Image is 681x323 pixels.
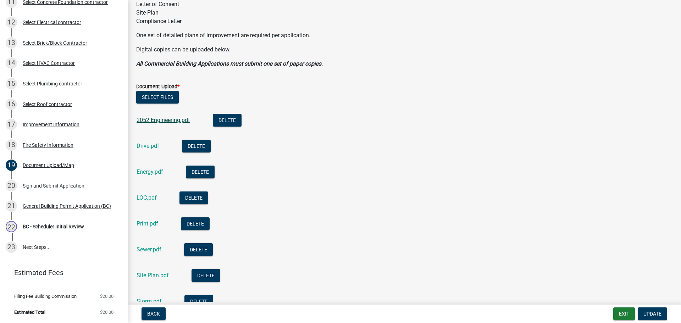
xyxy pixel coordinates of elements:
a: LOC.pdf [137,194,157,201]
button: Delete [192,269,220,282]
div: Select Roof contractor [23,102,72,107]
div: 15 [6,78,17,89]
button: Delete [186,166,215,178]
button: Exit [613,307,635,320]
button: Update [638,307,667,320]
button: Delete [179,191,208,204]
a: Estimated Fees [6,266,116,280]
div: 14 [6,57,17,69]
button: Delete [182,140,211,152]
span: Back [147,311,160,317]
div: 21 [6,200,17,212]
a: Site Plan.pdf [137,272,169,279]
div: 17 [6,119,17,130]
button: Delete [181,217,210,230]
p: Digital copies can be uploaded below. [136,45,672,54]
div: BC - Scheduler Initial Review [23,224,84,229]
div: 13 [6,37,17,49]
wm-modal-confirm: Delete Document [182,143,211,150]
button: Delete [184,243,213,256]
a: Sewer.pdf [137,246,161,253]
wm-modal-confirm: Delete Document [181,221,210,228]
div: 18 [6,139,17,151]
span: Filing Fee Building Commission [14,294,77,299]
wm-modal-confirm: Delete Document [184,299,213,305]
div: Fire Safety Information [23,143,73,147]
span: $20.00 [100,294,113,299]
div: 16 [6,99,17,110]
label: Document Upload [136,84,179,89]
div: Select HVAC Contractor [23,61,75,66]
p: One set of detailed plans of improvement are required per application. [136,31,672,40]
wm-modal-confirm: Delete Document [186,169,215,176]
div: 20 [6,180,17,191]
div: Select Electrical contractor [23,20,81,25]
div: 12 [6,17,17,28]
button: Select files [136,91,179,104]
a: 2052 Engineering.pdf [137,117,190,123]
div: General Building Permit Application (BC) [23,204,111,208]
div: 19 [6,160,17,171]
button: Delete [184,295,213,308]
span: Estimated Total [14,310,45,314]
a: Storm.pdf [137,298,162,305]
div: 22 [6,221,17,232]
div: 23 [6,241,17,253]
span: $20.00 [100,310,113,314]
wm-modal-confirm: Delete Document [192,273,220,279]
div: Document Upload/Map [23,163,74,168]
div: Select Brick/Block Contractor [23,40,87,45]
button: Delete [213,114,242,127]
a: Print.pdf [137,220,158,227]
a: Energy.pdf [137,168,163,175]
wm-modal-confirm: Delete Document [184,247,213,254]
span: Update [643,311,661,317]
strong: All Commercial Building Applications must submit one set of paper copies. [136,60,323,67]
div: Select Plumbing contractor [23,81,82,86]
div: Improvement Information [23,122,79,127]
wm-modal-confirm: Delete Document [213,117,242,124]
wm-modal-confirm: Delete Document [179,195,208,202]
button: Back [142,307,166,320]
a: Drive.pdf [137,143,159,149]
div: Sign and Submit Application [23,183,84,188]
